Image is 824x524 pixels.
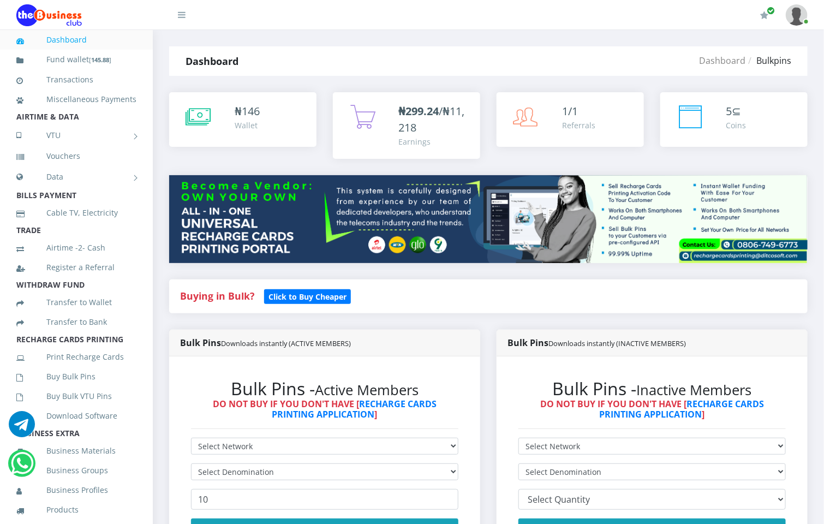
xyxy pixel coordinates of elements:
[745,54,791,67] li: Bulkpins
[16,364,136,389] a: Buy Bulk Pins
[169,92,317,147] a: ₦146 Wallet
[16,290,136,315] a: Transfer to Wallet
[540,398,764,420] strong: DO NOT BUY IF YOU DON'T HAVE [ ]
[16,163,136,190] a: Data
[180,337,351,349] strong: Bulk Pins
[16,122,136,149] a: VTU
[518,378,786,399] h2: Bulk Pins -
[16,27,136,52] a: Dashboard
[91,56,109,64] b: 145.88
[268,291,347,302] b: Click to Buy Cheaper
[89,56,111,64] small: [ ]
[272,398,437,420] a: RECHARGE CARDS PRINTING APPLICATION
[16,344,136,370] a: Print Recharge Cards
[16,47,136,73] a: Fund wallet[145.88]
[726,103,746,120] div: ⊆
[242,104,260,118] span: 146
[191,489,458,510] input: Enter Quantity
[16,403,136,428] a: Download Software
[16,235,136,260] a: Airtime -2- Cash
[315,380,419,400] small: Active Members
[760,11,768,20] i: Renew/Upgrade Subscription
[16,458,136,483] a: Business Groups
[16,200,136,225] a: Cable TV, Electricity
[16,255,136,280] a: Register a Referral
[507,337,686,349] strong: Bulk Pins
[235,103,260,120] div: ₦
[398,136,469,147] div: Earnings
[235,120,260,131] div: Wallet
[16,438,136,463] a: Business Materials
[398,104,464,135] span: /₦11,218
[637,380,752,400] small: Inactive Members
[16,87,136,112] a: Miscellaneous Payments
[562,104,578,118] span: 1/1
[16,144,136,169] a: Vouchers
[16,384,136,409] a: Buy Bulk VTU Pins
[186,55,238,68] strong: Dashboard
[497,92,644,147] a: 1/1 Referrals
[767,7,775,15] span: Renew/Upgrade Subscription
[9,419,35,437] a: Chat for support
[548,338,686,348] small: Downloads instantly (INACTIVE MEMBERS)
[562,120,595,131] div: Referrals
[16,4,82,26] img: Logo
[221,338,351,348] small: Downloads instantly (ACTIVE MEMBERS)
[333,92,480,159] a: ₦299.24/₦11,218 Earnings
[16,309,136,335] a: Transfer to Bank
[16,67,136,92] a: Transactions
[16,478,136,503] a: Business Profiles
[398,104,439,118] b: ₦299.24
[726,120,746,131] div: Coins
[726,104,732,118] span: 5
[600,398,765,420] a: RECHARGE CARDS PRINTING APPLICATION
[16,497,136,522] a: Products
[786,4,808,26] img: User
[11,458,33,477] a: Chat for support
[191,378,458,399] h2: Bulk Pins -
[264,289,351,302] a: Click to Buy Cheaper
[699,55,745,67] a: Dashboard
[213,398,437,420] strong: DO NOT BUY IF YOU DON'T HAVE [ ]
[180,289,254,302] strong: Buying in Bulk?
[169,175,808,263] img: multitenant_rcp.png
